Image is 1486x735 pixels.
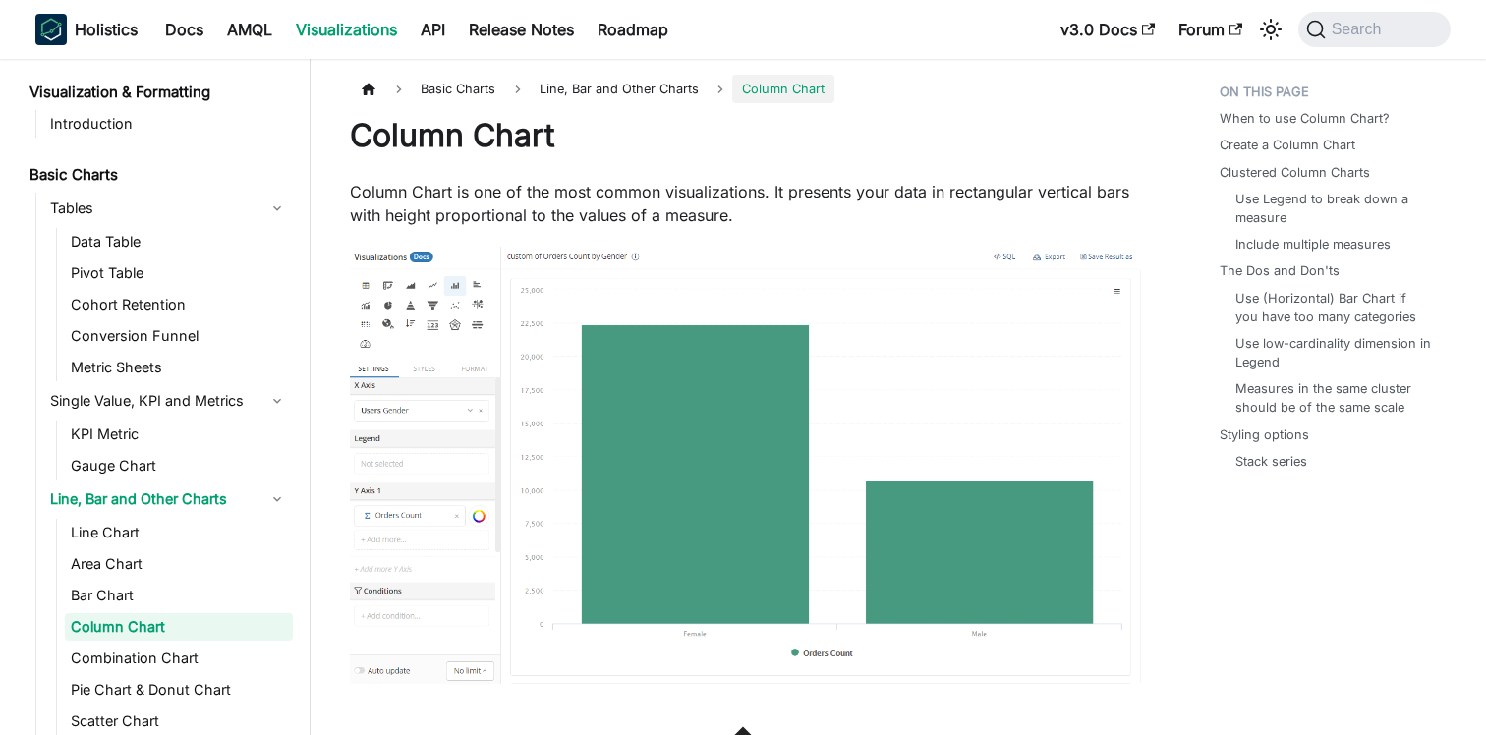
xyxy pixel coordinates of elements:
a: Scatter Chart [65,707,293,735]
a: The Dos and Don'ts [1220,261,1340,280]
a: Include multiple measures [1235,235,1391,254]
b: Holistics [75,18,138,41]
a: Docs [153,14,215,45]
a: Styling options [1220,425,1309,444]
a: When to use Column Chart? [1220,109,1390,128]
nav: Breadcrumbs [350,75,1141,103]
a: Home page [350,75,387,103]
a: Clustered Column Charts [1220,163,1370,182]
a: Roadmap [586,14,680,45]
button: Switch between dark and light mode (currently system mode) [1255,14,1286,45]
span: Basic Charts [411,75,505,103]
button: Search (Command+K) [1298,12,1451,47]
span: Line, Bar and Other Charts [530,75,709,103]
a: Cohort Retention [65,291,293,318]
a: Tables [44,193,293,224]
a: Area Chart [65,550,293,578]
a: Line, Bar and Other Charts [44,483,293,515]
a: Use Legend to break down a measure [1235,190,1431,227]
a: Forum [1167,14,1254,45]
a: Create a Column Chart [1220,136,1355,154]
a: Visualizations [284,14,409,45]
a: Measures in the same cluster should be of the same scale [1235,379,1431,417]
p: Column Chart is one of the most common visualizations. It presents your data in rectangular verti... [350,180,1141,227]
a: Basic Charts [24,161,293,189]
a: v3.0 Docs [1049,14,1167,45]
nav: Docs sidebar [16,59,311,735]
a: API [409,14,457,45]
a: Metric Sheets [65,354,293,381]
a: Single Value, KPI and Metrics [44,385,293,417]
a: Use (Horizontal) Bar Chart if you have too many categories [1235,289,1431,326]
a: Column Chart [65,613,293,641]
h1: Column Chart [350,116,1141,155]
img: Holistics [35,14,67,45]
a: Line Chart [65,519,293,546]
a: Visualization & Formatting [24,79,293,106]
a: AMQL [215,14,284,45]
a: Pivot Table [65,259,293,287]
a: Conversion Funnel [65,322,293,350]
a: Stack series [1235,452,1307,471]
span: Search [1326,21,1394,38]
a: Pie Chart & Donut Chart [65,676,293,704]
a: Bar Chart [65,582,293,609]
a: Gauge Chart [65,452,293,480]
a: Data Table [65,228,293,255]
a: Combination Chart [65,645,293,672]
a: Use low-cardinality dimension in Legend [1235,334,1431,371]
a: Release Notes [457,14,586,45]
a: HolisticsHolisticsHolistics [35,14,138,45]
a: Introduction [44,110,293,138]
a: KPI Metric [65,421,293,448]
span: Column Chart [732,75,834,103]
